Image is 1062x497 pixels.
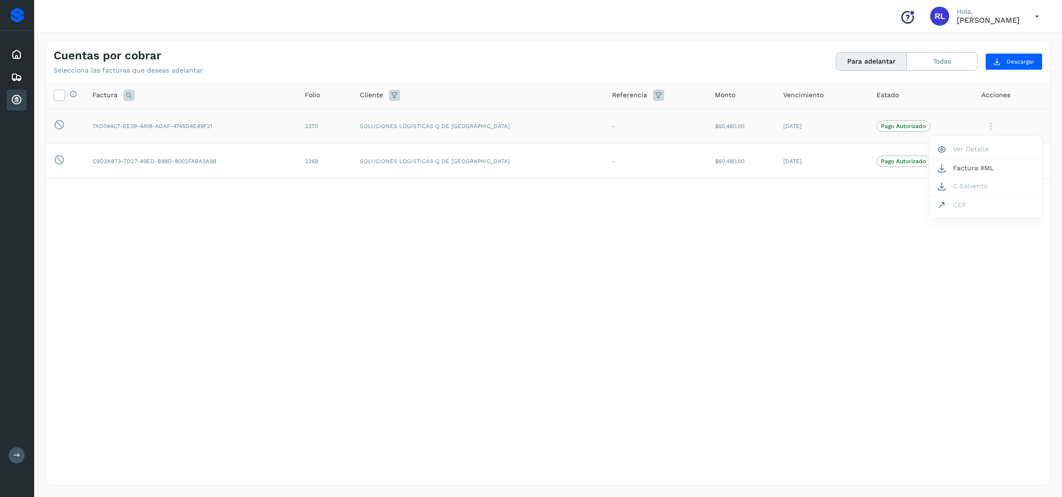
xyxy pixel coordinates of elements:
div: Inicio [7,44,27,65]
button: C.Solvento [929,177,1042,195]
div: Cuentas por cobrar [7,90,27,110]
button: Ver Detalle [929,140,1042,158]
button: Factura XML [929,159,1042,177]
button: CEP [929,196,1042,214]
div: Embarques [7,67,27,88]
